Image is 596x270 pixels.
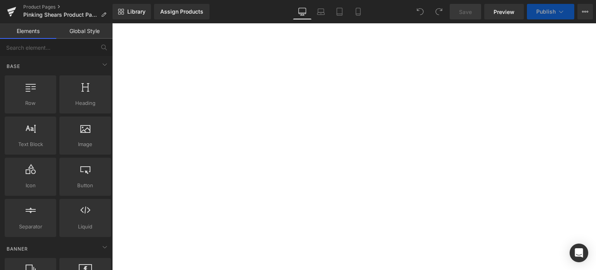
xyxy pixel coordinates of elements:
[527,4,574,19] button: Publish
[312,4,330,19] a: Laptop
[6,63,21,70] span: Base
[62,223,109,231] span: Liquid
[7,140,54,148] span: Text Block
[23,12,98,18] span: Pinking Shears Product Page Final 1
[127,8,146,15] span: Library
[6,245,29,253] span: Banner
[536,9,556,15] span: Publish
[431,4,447,19] button: Redo
[330,4,349,19] a: Tablet
[484,4,524,19] a: Preview
[7,223,54,231] span: Separator
[62,99,109,107] span: Heading
[577,4,593,19] button: More
[23,4,113,10] a: Product Pages
[56,23,113,39] a: Global Style
[113,4,151,19] a: New Library
[494,8,515,16] span: Preview
[7,181,54,190] span: Icon
[459,8,472,16] span: Save
[7,99,54,107] span: Row
[160,9,203,15] div: Assign Products
[62,140,109,148] span: Image
[293,4,312,19] a: Desktop
[62,181,109,190] span: Button
[412,4,428,19] button: Undo
[349,4,367,19] a: Mobile
[570,244,588,262] div: Open Intercom Messenger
